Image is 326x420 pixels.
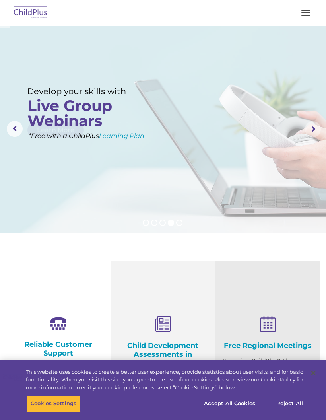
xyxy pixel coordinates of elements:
rs-layer: Develop your skills with [27,86,134,96]
a: Learn More [27,122,84,138]
rs-layer: Live Group Webinars [27,98,127,128]
a: Learning Plan [99,132,144,140]
h4: Child Development Assessments in ChildPlus [116,341,209,367]
button: Close [305,364,322,382]
img: ChildPlus by Procare Solutions [12,4,49,22]
rs-layer: *Free with a ChildPlus [29,131,182,141]
div: This website uses cookies to create a better user experience, provide statistics about user visit... [26,368,303,392]
button: Accept All Cookies [200,395,260,412]
h4: Reliable Customer Support [12,340,105,358]
h4: Free Regional Meetings [221,341,314,350]
button: Reject All [265,395,314,412]
button: Cookies Settings [26,395,81,412]
p: Not using ChildPlus? These are a great opportunity to network and learn from ChildPlus users. Fin... [221,356,314,406]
